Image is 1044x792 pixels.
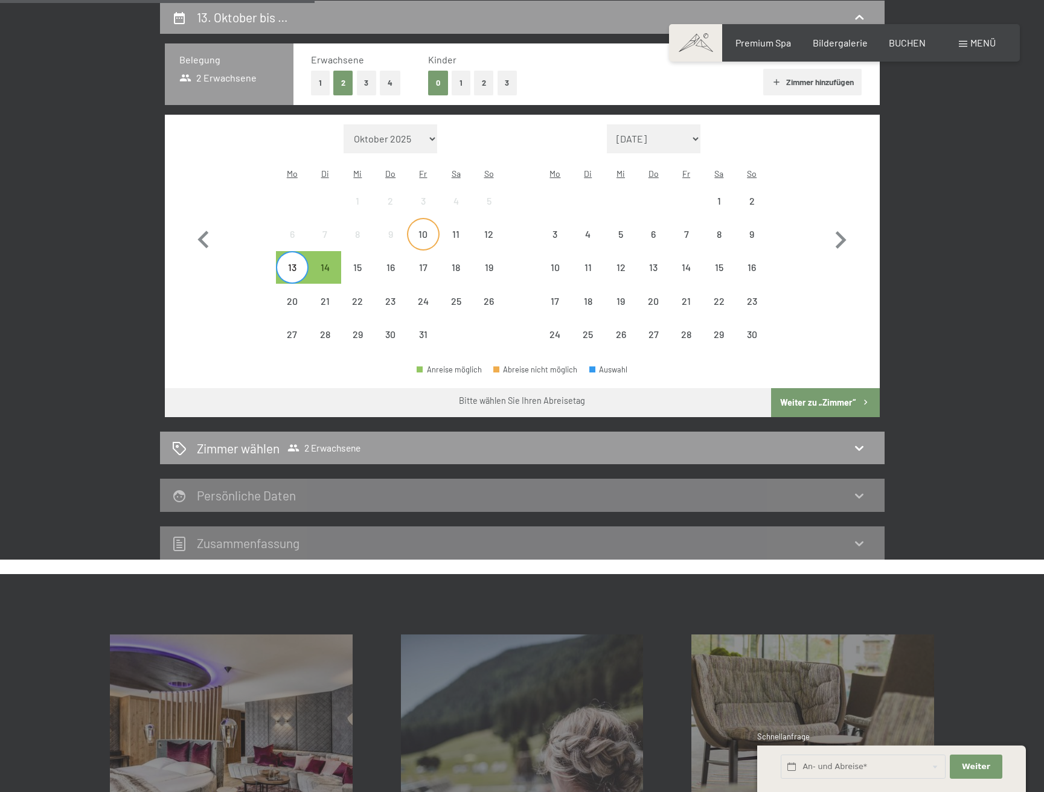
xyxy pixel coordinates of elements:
[341,284,374,317] div: Wed Oct 22 2025
[671,229,701,260] div: 7
[572,218,604,251] div: Abreise nicht möglich
[539,318,571,351] div: Mon Nov 24 2025
[637,251,670,284] div: Abreise nicht möglich
[310,263,340,293] div: 14
[637,251,670,284] div: Thu Nov 13 2025
[473,296,504,327] div: 26
[572,218,604,251] div: Tue Nov 04 2025
[671,263,701,293] div: 14
[737,296,767,327] div: 23
[703,284,735,317] div: Abreise nicht möglich
[703,318,735,351] div: Abreise nicht möglich
[353,168,362,179] abbr: Mittwoch
[440,185,472,217] div: Sat Oct 04 2025
[540,296,570,327] div: 17
[341,251,374,284] div: Abreise nicht möglich
[276,251,309,284] div: Abreise möglich
[572,318,604,351] div: Tue Nov 25 2025
[703,251,735,284] div: Sat Nov 15 2025
[376,263,406,293] div: 16
[737,263,767,293] div: 16
[670,251,702,284] div: Fri Nov 14 2025
[374,218,407,251] div: Thu Oct 09 2025
[472,251,505,284] div: Abreise nicht möglich
[341,284,374,317] div: Abreise nicht möglich
[310,330,340,360] div: 28
[428,54,456,65] span: Kinder
[309,251,341,284] div: Abreise möglich
[341,318,374,351] div: Abreise nicht möglich
[670,284,702,317] div: Abreise nicht möglich
[374,251,407,284] div: Abreise nicht möglich
[637,318,670,351] div: Abreise nicht möglich
[419,168,427,179] abbr: Freitag
[950,755,1002,779] button: Weiter
[341,185,374,217] div: Abreise nicht möglich
[735,218,768,251] div: Abreise nicht möglich
[704,296,734,327] div: 22
[604,218,637,251] div: Wed Nov 05 2025
[735,318,768,351] div: Sun Nov 30 2025
[703,284,735,317] div: Sat Nov 22 2025
[342,196,373,226] div: 1
[493,366,578,374] div: Abreise nicht möglich
[472,251,505,284] div: Sun Oct 19 2025
[763,69,862,95] button: Zimmer hinzufügen
[374,251,407,284] div: Thu Oct 16 2025
[813,37,868,48] span: Bildergalerie
[441,263,471,293] div: 18
[616,168,625,179] abbr: Mittwoch
[408,229,438,260] div: 10
[276,284,309,317] div: Mon Oct 20 2025
[735,218,768,251] div: Sun Nov 09 2025
[407,318,440,351] div: Abreise nicht möglich
[473,229,504,260] div: 12
[637,218,670,251] div: Abreise nicht möglich
[735,37,791,48] span: Premium Spa
[670,218,702,251] div: Fri Nov 07 2025
[376,196,406,226] div: 2
[737,196,767,226] div: 2
[287,442,360,454] span: 2 Erwachsene
[962,761,990,772] span: Weiter
[452,71,470,95] button: 1
[276,318,309,351] div: Mon Oct 27 2025
[637,284,670,317] div: Abreise nicht möglich
[277,296,307,327] div: 20
[637,218,670,251] div: Thu Nov 06 2025
[277,229,307,260] div: 6
[823,124,858,351] button: Nächster Monat
[407,185,440,217] div: Fri Oct 03 2025
[376,296,406,327] div: 23
[374,185,407,217] div: Abreise nicht möglich
[333,71,353,95] button: 2
[671,330,701,360] div: 28
[440,251,472,284] div: Sat Oct 18 2025
[341,218,374,251] div: Abreise nicht möglich
[606,296,636,327] div: 19
[540,330,570,360] div: 24
[704,196,734,226] div: 1
[407,284,440,317] div: Abreise nicht möglich
[374,218,407,251] div: Abreise nicht möglich
[539,251,571,284] div: Mon Nov 10 2025
[309,318,341,351] div: Abreise nicht möglich
[572,284,604,317] div: Tue Nov 18 2025
[342,263,373,293] div: 15
[321,168,329,179] abbr: Dienstag
[970,37,996,48] span: Menü
[703,185,735,217] div: Abreise nicht möglich
[604,284,637,317] div: Wed Nov 19 2025
[407,284,440,317] div: Fri Oct 24 2025
[277,263,307,293] div: 13
[747,168,757,179] abbr: Sonntag
[589,366,628,374] div: Auswahl
[341,251,374,284] div: Wed Oct 15 2025
[573,263,603,293] div: 11
[276,218,309,251] div: Abreise nicht möglich
[704,330,734,360] div: 29
[179,71,257,85] span: 2 Erwachsene
[440,284,472,317] div: Sat Oct 25 2025
[735,251,768,284] div: Sun Nov 16 2025
[484,168,494,179] abbr: Sonntag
